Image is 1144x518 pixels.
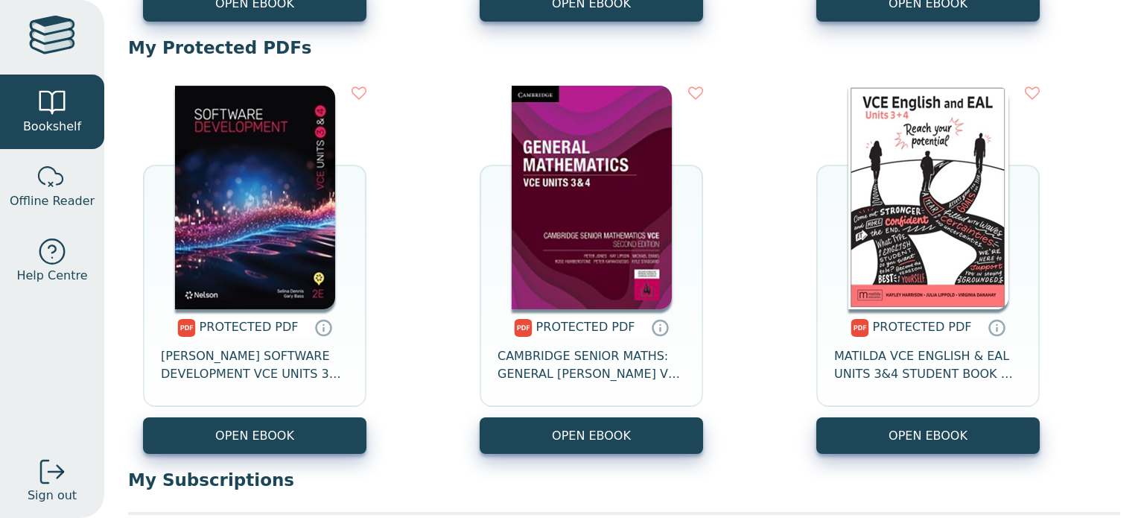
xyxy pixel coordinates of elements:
img: 9f194750-96d3-470f-aa76-e27bcea02799.jfif [175,86,335,309]
img: pdf.svg [851,319,869,337]
span: CAMBRIDGE SENIOR MATHS: GENERAL [PERSON_NAME] VCE UNITS 3&4 [498,347,685,383]
span: [PERSON_NAME] SOFTWARE DEVELOPMENT VCE UNITS 3&4 STUDENT BOOK 8E [161,347,349,383]
img: pdf.svg [514,319,533,337]
p: My Subscriptions [128,469,1120,491]
a: OPEN EBOOK [816,417,1040,454]
a: Protected PDFs cannot be printed, copied or shared. They can be accessed online through Education... [314,318,332,336]
span: PROTECTED PDF [873,320,972,334]
p: My Protected PDFs [128,37,1120,59]
a: OPEN EBOOK [480,417,703,454]
a: Protected PDFs cannot be printed, copied or shared. They can be accessed online through Education... [651,318,669,336]
span: PROTECTED PDF [200,320,299,334]
span: Help Centre [16,267,87,285]
span: Offline Reader [10,192,95,210]
span: Sign out [28,487,77,505]
img: 8a19c597-34c9-4a91-850f-887237ca3b5a.png [848,86,1008,309]
a: Protected PDFs cannot be printed, copied or shared. They can be accessed online through Education... [988,318,1005,336]
span: MATILDA VCE ENGLISH & EAL UNITS 3&4 STUDENT BOOK + EBOOK [834,347,1022,383]
span: PROTECTED PDF [536,320,635,334]
img: b51c9fc7-31fd-4d5b-8be6-3f7da7fcc9ed.jpg [512,86,672,309]
a: OPEN EBOOK [143,417,366,454]
img: pdf.svg [177,319,196,337]
span: Bookshelf [23,118,81,136]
